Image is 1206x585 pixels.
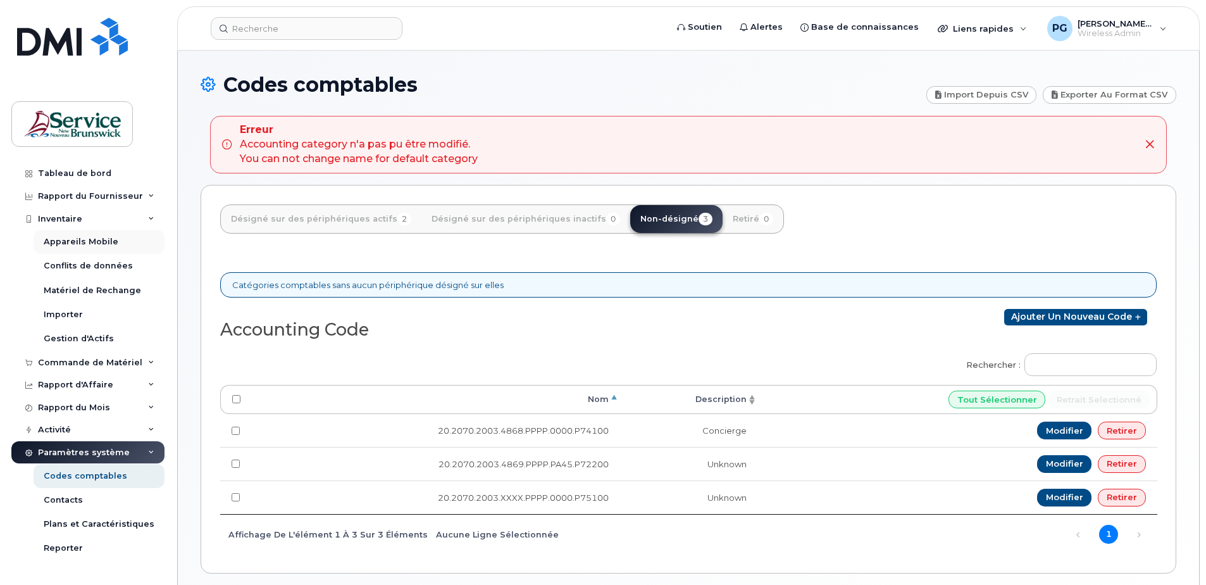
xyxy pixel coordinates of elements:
[397,213,411,225] span: 2
[220,272,1157,298] div: Catégories comptables sans aucun périphérique désigné sur elles
[240,123,478,137] strong: Erreur
[421,205,630,233] a: Désigné sur des périphériques inactifs
[1098,455,1146,473] a: Retirer
[948,391,1046,408] input: Tout sélectionner
[699,213,712,225] span: 3
[1098,422,1146,439] a: Retirer
[1024,353,1157,376] input: Rechercher :
[436,530,559,539] span: Aucune ligne sélectionnée
[252,414,620,447] td: 20.2070.2003.4868.PPPP.0000.P74100
[958,345,1157,381] label: Rechercher :
[1069,525,1088,544] a: Précédent
[606,213,620,225] span: 0
[620,414,758,447] td: Concierge
[240,123,478,167] div: Accounting category n'a pas pu être modifié. You can not change name for default category
[252,447,620,481] td: 20.2070.2003.4869.PPPP.PA45.P72200
[759,213,773,225] span: 0
[1043,86,1176,104] a: Exporter au format CSV
[926,86,1037,104] a: Import depuis CSV
[1037,422,1092,439] a: Modifier
[201,73,920,96] h1: Codes comptables
[1098,489,1146,506] a: Retirer
[252,385,620,414] th: Nom: activer pour trier la colonne par ordre décroissant
[620,481,758,514] td: Unknown
[723,205,783,233] a: Retiré
[1004,309,1147,325] a: Ajouter un nouveau code
[630,205,723,233] a: Non-désigné
[220,320,678,339] h2: Accounting Code
[620,385,758,414] th: Description: activer pour trier la colonne par ordre croissant
[1129,525,1148,544] a: Suivant
[252,481,620,514] td: 20.2070.2003.XXXX.PPPP.0000.P75100
[220,523,566,544] div: Affichage de l'élément 1 à 3 sur 3 éléments
[1037,455,1092,473] a: Modifier
[221,205,421,233] a: Désigné sur des périphériques actifs
[620,447,758,481] td: Unknown
[1037,489,1092,506] a: Modifier
[1099,525,1118,544] a: 1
